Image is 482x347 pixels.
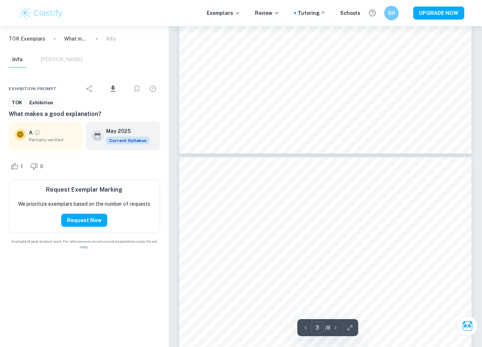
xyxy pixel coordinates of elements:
div: Report issue [146,81,160,96]
a: TOK [9,98,25,107]
div: This exemplar is based on the current syllabus. Feel free to refer to it for inspiration/ideas wh... [106,137,150,145]
button: UPGRADE NOW [413,7,464,20]
a: Grade partially verified [34,129,41,136]
div: Dislike [28,160,47,172]
div: Share [82,81,97,96]
span: Exhibition [27,99,56,106]
div: Download [98,79,128,98]
p: A [29,129,33,137]
span: Example of past student work. For reference on structure and expectations only. Do not copy. [9,239,160,250]
p: / 8 [325,324,330,332]
h6: Request Exemplar Marking [46,185,122,194]
button: Ask Clai [457,316,478,336]
button: Help and Feedback [366,7,378,19]
h6: May 2025 [106,127,144,135]
a: Schools [340,9,360,17]
a: Exhibition [26,98,56,107]
span: Partially verified [29,137,77,143]
span: Current Syllabus [106,137,150,145]
button: Info [9,52,26,68]
a: Tutoring [298,9,326,17]
span: 1 [17,163,27,170]
button: SH [384,6,399,20]
p: Info [106,35,116,43]
h6: What makes a good explanation? [9,110,160,118]
p: We prioritize exemplars based on the number of requests [18,200,150,208]
img: Clastify logo [18,6,64,20]
a: TOK Exemplars [9,35,45,43]
div: Bookmark [130,81,144,96]
button: Request Now [61,214,107,227]
span: TOK [9,99,25,106]
span: Exhibition Prompt [9,85,56,92]
h6: SH [387,9,395,17]
span: 0 [36,163,47,170]
div: Like [9,160,27,172]
p: What makes a good explanation? [64,35,87,43]
p: Exemplars [207,9,240,17]
p: Review [255,9,280,17]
